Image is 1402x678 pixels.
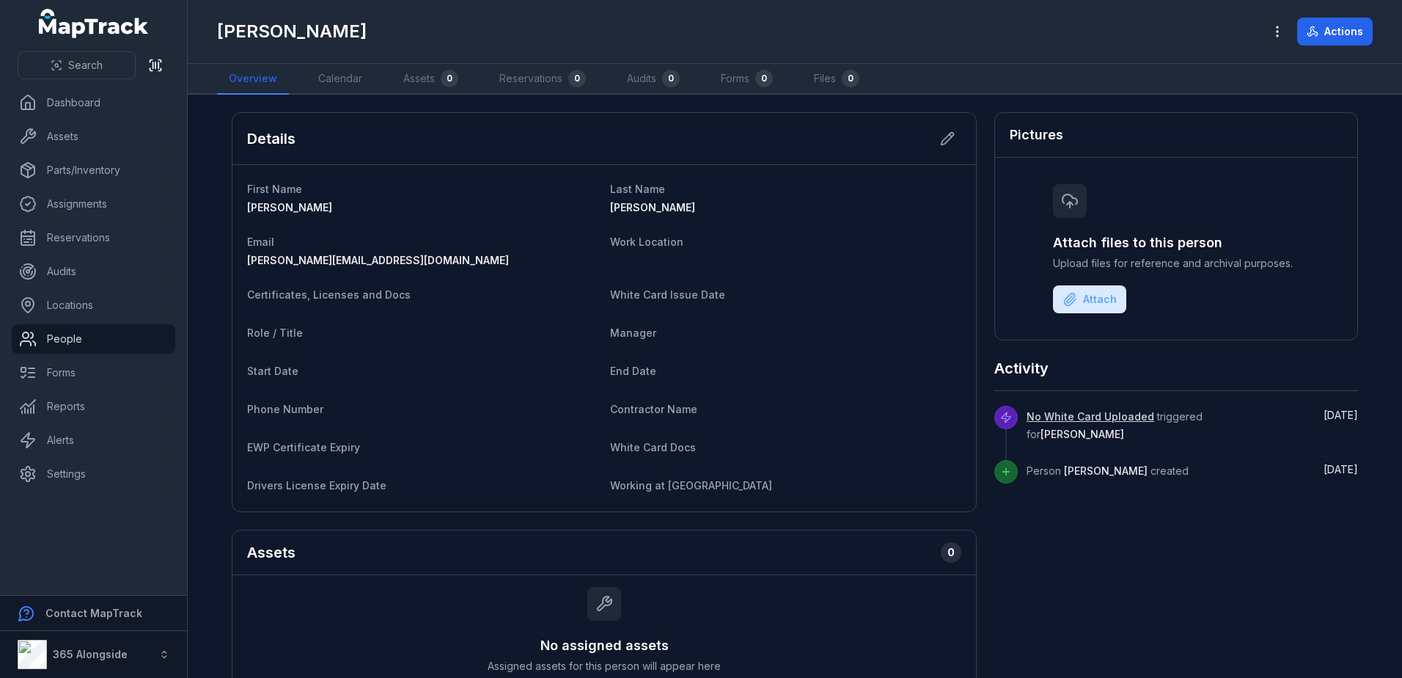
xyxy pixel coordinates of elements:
[755,70,773,87] div: 0
[1297,18,1373,45] button: Actions
[1027,464,1189,477] span: Person created
[994,358,1049,379] h2: Activity
[488,64,598,95] a: Reservations0
[12,257,175,286] a: Audits
[12,459,175,489] a: Settings
[247,236,274,248] span: Email
[615,64,691,95] a: Audits0
[12,426,175,455] a: Alerts
[45,607,142,619] strong: Contact MapTrack
[610,236,683,248] span: Work Location
[941,542,961,563] div: 0
[610,288,725,301] span: White Card Issue Date
[610,327,656,339] span: Manager
[247,441,360,453] span: EWP Certificate Expiry
[842,70,859,87] div: 0
[1053,256,1299,271] span: Upload files for reference and archival purposes.
[247,365,298,377] span: Start Date
[12,88,175,117] a: Dashboard
[441,70,458,87] div: 0
[392,64,470,95] a: Assets0
[53,648,128,660] strong: 365 Alongside
[610,365,656,377] span: End Date
[1027,410,1203,440] span: triggered for
[1053,233,1299,253] h3: Attach files to this person
[1324,463,1358,475] time: 29/08/2025, 10:32:09 am
[1324,409,1358,421] time: 09/09/2025, 3:05:00 pm
[247,128,296,149] h2: Details
[662,70,680,87] div: 0
[610,201,695,214] span: [PERSON_NAME]
[12,189,175,219] a: Assignments
[1053,285,1126,313] button: Attach
[802,64,871,95] a: Files0
[12,122,175,151] a: Assets
[247,327,303,339] span: Role / Title
[1324,463,1358,475] span: [DATE]
[1010,125,1063,145] h3: Pictures
[39,9,149,38] a: MapTrack
[247,254,509,266] span: [PERSON_NAME][EMAIL_ADDRESS][DOMAIN_NAME]
[709,64,785,95] a: Forms0
[68,58,103,73] span: Search
[247,479,386,492] span: Drivers License Expiry Date
[247,201,332,214] span: [PERSON_NAME]
[610,441,696,453] span: White Card Docs
[1064,464,1148,477] span: [PERSON_NAME]
[610,479,772,492] span: Working at [GEOGRAPHIC_DATA]
[1041,428,1124,440] span: [PERSON_NAME]
[217,20,367,43] h1: [PERSON_NAME]
[488,659,721,674] span: Assigned assets for this person will appear here
[12,223,175,252] a: Reservations
[12,291,175,320] a: Locations
[247,183,302,195] span: First Name
[12,358,175,387] a: Forms
[12,324,175,354] a: People
[610,183,665,195] span: Last Name
[247,288,411,301] span: Certificates, Licenses and Docs
[307,64,374,95] a: Calendar
[1027,409,1154,424] a: No White Card Uploaded
[18,51,136,79] button: Search
[247,403,323,415] span: Phone Number
[217,64,289,95] a: Overview
[1324,409,1358,421] span: [DATE]
[568,70,586,87] div: 0
[540,635,669,656] h3: No assigned assets
[12,156,175,185] a: Parts/Inventory
[247,542,296,563] h2: Assets
[610,403,697,415] span: Contractor Name
[12,392,175,421] a: Reports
